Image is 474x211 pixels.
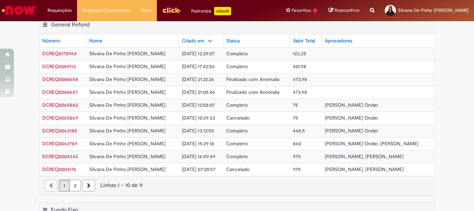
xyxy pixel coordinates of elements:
span: DCREQ0089113 [42,63,76,70]
span: 123,35 [293,50,306,57]
a: Abrir Registro: DCREQ0004343 [42,153,78,160]
img: ServiceNow [1,3,36,17]
span: DCREQ0170964 [42,50,77,57]
span: [DATE] 13:29:07 [182,50,215,57]
img: click_logo_yellow_360x200.png [162,5,181,15]
span: Completo [226,153,248,160]
span: Silvana De Pinho [PERSON_NAME] [89,63,166,70]
span: DCREQ0062789 [42,140,77,147]
span: [DATE] 13:12:55 [182,128,214,134]
div: Valor Total [293,38,315,44]
span: [PERSON_NAME] Onder [325,128,378,134]
span: 75 [293,115,298,121]
button: General Refund Menu de contexto [42,21,48,30]
a: Abrir Registro: DCREQ0089113 [42,63,76,70]
span: [DATE] 21:22:26 [182,76,214,82]
span: Favoritos [292,7,311,14]
span: Despesas Corporativas [82,7,130,14]
span: DCREQ0063185 [42,128,77,134]
span: Rascunhos [335,7,359,14]
span: [DATE] 10:29:33 [182,115,215,121]
a: Abrir Registro: DCREQ0065869 [42,115,78,121]
div: Aprovadores [325,38,352,44]
span: Finalizado com Anomalia [226,76,279,82]
span: Silvana De Pinho [PERSON_NAME] [89,50,166,57]
a: Página 2 [69,180,81,192]
span: Silvana De Pinho [PERSON_NAME] [89,128,166,134]
div: Status [226,38,240,44]
span: [DATE] 17:42:56 [182,63,215,70]
span: Completo [226,128,248,134]
div: Nome [89,38,102,44]
a: Abrir Registro: DCREQ0062789 [42,140,77,147]
span: [PERSON_NAME] Onder, [PERSON_NAME] [325,140,418,147]
span: Finalizado com Anomalia [226,89,279,95]
span: Completo [226,50,248,57]
span: Completo [226,140,248,147]
span: Cancelado [226,166,249,172]
span: Silvana De Pinho [PERSON_NAME] [89,89,166,95]
span: 975 [293,153,301,160]
span: Silvana De Pinho [PERSON_NAME] [89,153,166,160]
span: Completo [226,63,248,70]
span: [DATE] 15:29:18 [182,140,214,147]
span: [DATE] 16:09:49 [182,153,215,160]
span: [PERSON_NAME] Onder [325,102,378,108]
a: Abrir Registro: DCREQ0088657 [42,89,78,95]
span: [DATE] 21:05:46 [182,89,215,95]
span: DCREQ0004176 [42,166,76,172]
span: [DATE] 07:20:57 [182,166,215,172]
span: 7 [312,8,318,14]
span: 75 [293,102,298,108]
span: Silvana De Pinho [PERSON_NAME] [89,76,166,82]
div: Número [42,38,60,44]
a: Página 1 [59,180,70,192]
span: Requisições [48,7,72,14]
span: Silvana De Pinho [PERSON_NAME] [398,7,469,13]
span: DCREQ0088658 [42,76,78,82]
h2: General Refund [51,21,90,28]
span: Silvana De Pinho [PERSON_NAME] [89,140,166,147]
span: DCREQ0004343 [42,153,78,160]
span: 448,5 [293,128,305,134]
span: DCREQ0065869 [42,115,78,121]
span: [PERSON_NAME], [PERSON_NAME] [325,153,404,160]
a: Abrir Registro: DCREQ0065883 [42,102,78,108]
span: [PERSON_NAME], [PERSON_NAME] [325,166,404,172]
span: Silvana De Pinho [PERSON_NAME] [89,102,166,108]
span: Completo [226,102,248,108]
span: Silvana De Pinho [PERSON_NAME] [89,166,166,172]
a: Abrir Registro: DCREQ0088658 [42,76,78,82]
div: Linhas 1 − 10 de 11 [45,181,429,189]
span: 473,98 [293,76,307,82]
span: 975 [293,166,301,172]
span: More [141,7,152,14]
span: DCREQ0065883 [42,102,78,108]
span: [DATE] 12:58:07 [182,102,215,108]
span: Silvana De Pinho [PERSON_NAME] [89,115,166,121]
a: Próxima página [83,180,95,192]
span: Cancelado [226,115,249,121]
span: [PERSON_NAME] Onder [325,115,378,121]
div: Criado em [182,38,204,44]
p: +GenAi [214,7,231,15]
span: DCREQ0088657 [42,89,78,95]
a: Rascunhos [329,7,359,14]
div: Padroniza [191,7,231,15]
a: Abrir Registro: DCREQ0004176 [42,166,76,172]
a: Abrir Registro: DCREQ0170964 [42,50,77,57]
nav: paginação [40,176,434,195]
span: 473,98 [293,89,307,95]
a: Abrir Registro: DCREQ0063185 [42,128,77,134]
span: 401,98 [293,63,306,70]
span: 860 [293,140,301,147]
